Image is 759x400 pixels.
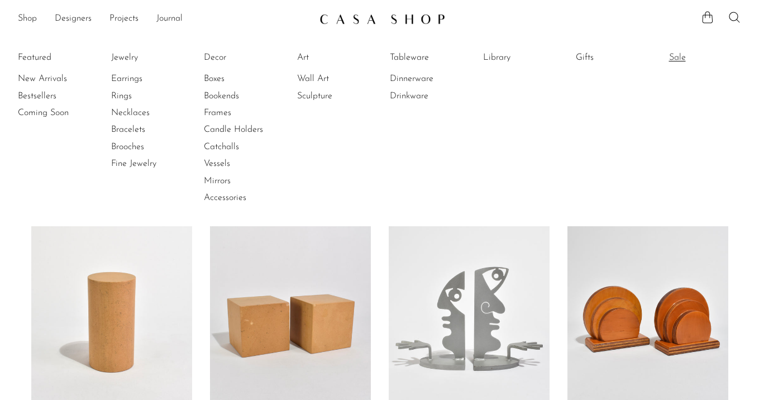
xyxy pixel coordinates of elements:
[204,192,288,204] a: Accessories
[18,90,102,102] a: Bestsellers
[204,123,288,136] a: Candle Holders
[111,73,195,85] a: Earrings
[204,141,288,153] a: Catchalls
[204,73,288,85] a: Boxes
[18,9,311,28] nav: Desktop navigation
[109,12,139,26] a: Projects
[204,90,288,102] a: Bookends
[111,141,195,153] a: Brooches
[204,158,288,170] a: Vessels
[111,51,195,64] a: Jewelry
[111,90,195,102] a: Rings
[483,51,567,64] a: Library
[390,51,474,64] a: Tableware
[204,51,288,64] a: Decor
[669,49,753,70] ul: Sale
[204,49,288,207] ul: Decor
[390,49,474,104] ul: Tableware
[156,12,183,26] a: Journal
[111,123,195,136] a: Bracelets
[204,175,288,187] a: Mirrors
[18,73,102,85] a: New Arrivals
[390,90,474,102] a: Drinkware
[297,49,381,104] ul: Art
[576,51,660,64] a: Gifts
[297,51,381,64] a: Art
[111,49,195,173] ul: Jewelry
[297,73,381,85] a: Wall Art
[18,12,37,26] a: Shop
[669,51,753,64] a: Sale
[111,158,195,170] a: Fine Jewelry
[483,49,567,70] ul: Library
[18,70,102,121] ul: Featured
[390,73,474,85] a: Dinnerware
[297,90,381,102] a: Sculpture
[576,49,660,70] ul: Gifts
[55,12,92,26] a: Designers
[18,9,311,28] ul: NEW HEADER MENU
[204,107,288,119] a: Frames
[111,107,195,119] a: Necklaces
[18,107,102,119] a: Coming Soon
